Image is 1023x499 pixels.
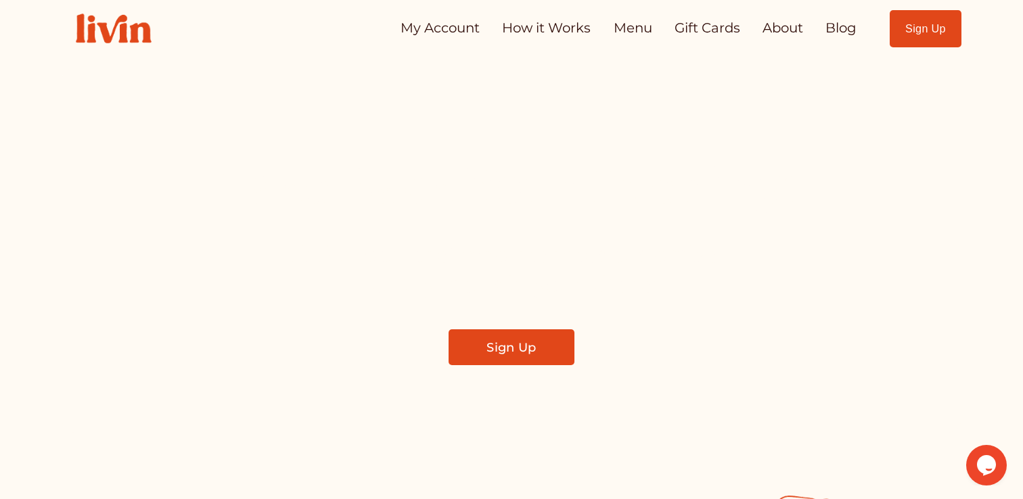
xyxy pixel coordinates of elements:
[401,15,480,42] a: My Account
[675,15,740,42] a: Gift Cards
[763,15,803,42] a: About
[614,15,652,42] a: Menu
[449,329,575,365] a: Sign Up
[966,445,1009,485] iframe: chat widget
[825,15,857,42] a: Blog
[220,151,804,218] span: Take Back Your Evenings
[502,15,591,42] a: How it Works
[890,10,962,47] a: Sign Up
[287,239,737,299] span: Find a local chef who prepares customized, healthy meals in your kitchen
